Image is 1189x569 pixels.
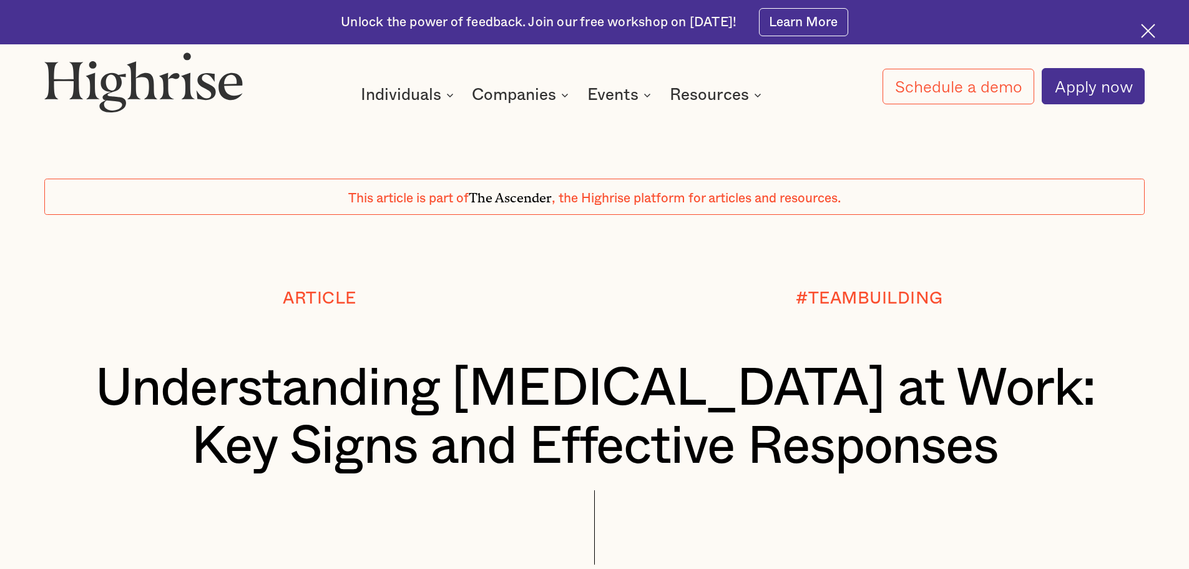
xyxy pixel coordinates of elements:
a: Schedule a demo [883,69,1035,104]
div: Unlock the power of feedback. Join our free workshop on [DATE]! [341,14,736,31]
a: Apply now [1042,68,1145,104]
div: Companies [472,87,556,102]
span: , the Highrise platform for articles and resources. [552,192,841,205]
div: Resources [670,87,749,102]
h1: Understanding [MEDICAL_DATA] at Work: Key Signs and Effective Responses [91,360,1099,477]
img: Cross icon [1141,24,1155,38]
div: Individuals [361,87,441,102]
div: Resources [670,87,765,102]
img: Highrise logo [44,52,243,112]
div: Events [587,87,639,102]
div: Article [283,289,356,307]
a: Learn More [759,8,848,36]
div: Companies [472,87,572,102]
div: Events [587,87,655,102]
span: This article is part of [348,192,469,205]
div: #TEAMBUILDING [796,289,943,307]
span: The Ascender [469,187,552,202]
div: Individuals [361,87,457,102]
